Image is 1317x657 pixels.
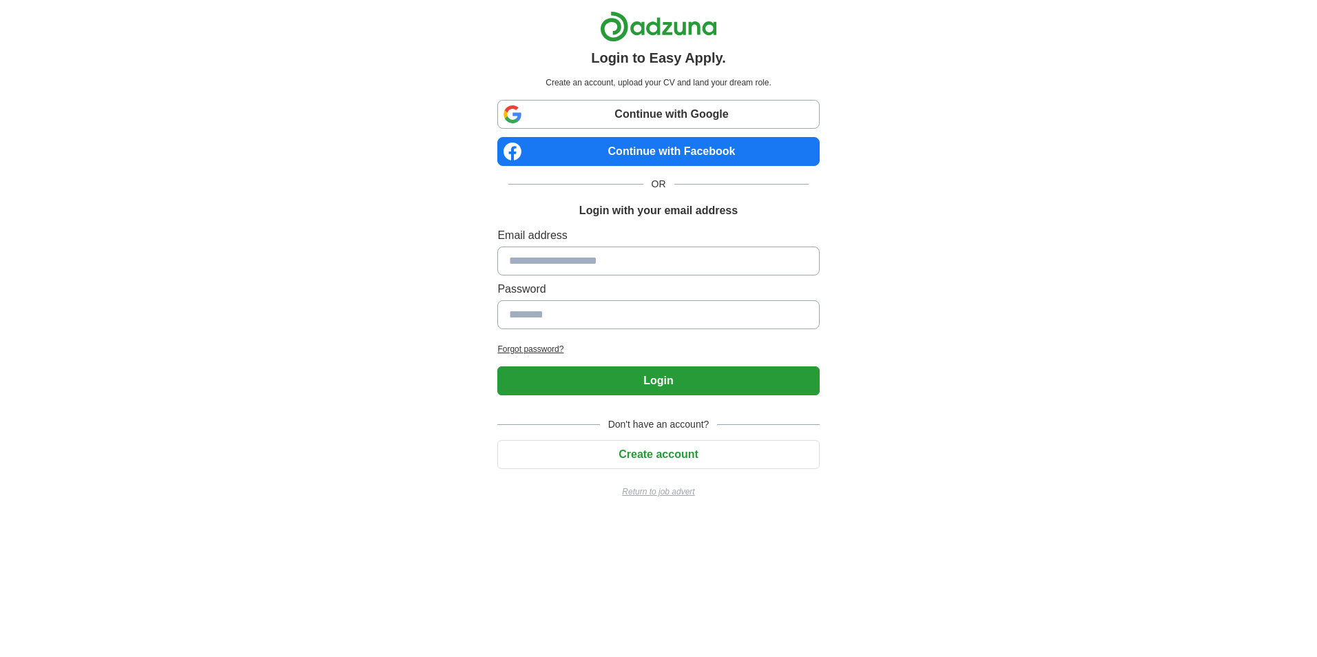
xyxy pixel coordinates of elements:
[497,448,819,460] a: Create account
[497,366,819,395] button: Login
[600,11,717,42] img: Adzuna logo
[497,100,819,129] a: Continue with Google
[500,76,816,89] p: Create an account, upload your CV and land your dream role.
[579,202,738,219] h1: Login with your email address
[497,227,819,244] label: Email address
[497,137,819,166] a: Continue with Facebook
[591,48,726,68] h1: Login to Easy Apply.
[497,486,819,498] a: Return to job advert
[497,440,819,469] button: Create account
[497,281,819,298] label: Password
[600,417,718,432] span: Don't have an account?
[643,177,674,191] span: OR
[497,343,819,355] a: Forgot password?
